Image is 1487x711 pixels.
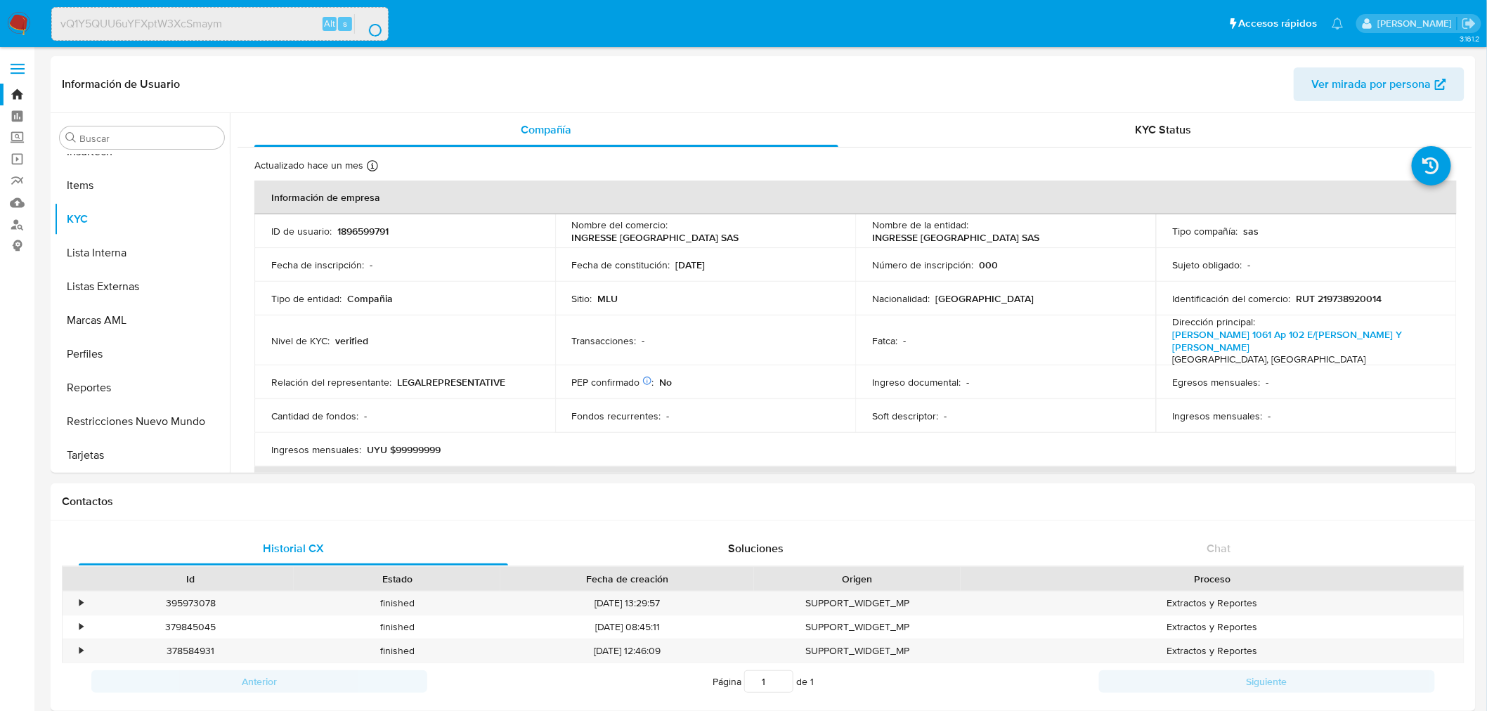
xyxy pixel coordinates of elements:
[642,334,645,347] p: -
[79,644,83,658] div: •
[872,410,938,422] p: Soft descriptor :
[271,225,332,237] p: ID de usuario :
[872,218,968,231] p: Nombre de la entidad :
[271,443,361,456] p: Ingresos mensuales :
[572,218,668,231] p: Nombre del comercio :
[254,467,1457,500] th: Datos de contacto
[872,231,1039,244] p: INGRESSE [GEOGRAPHIC_DATA] SAS
[294,615,500,639] div: finished
[1332,18,1344,30] a: Notificaciones
[263,540,324,556] span: Historial CX
[598,292,618,305] p: MLU
[347,292,393,305] p: Compañia
[521,122,572,138] span: Compañía
[335,334,368,347] p: verified
[54,236,230,270] button: Lista Interna
[254,159,363,172] p: Actualizado hace un mes
[294,639,500,663] div: finished
[397,376,505,389] p: LEGALREPRESENTATIVE
[354,14,383,34] button: search-icon
[254,181,1457,214] th: Información de empresa
[271,410,358,422] p: Cantidad de fondos :
[872,376,961,389] p: Ingreso documental :
[872,292,930,305] p: Nacionalidad :
[79,596,83,610] div: •
[79,620,83,634] div: •
[271,376,391,389] p: Relación del representante :
[62,77,180,91] h1: Información de Usuario
[54,405,230,438] button: Restricciones Nuevo Mundo
[1244,225,1259,237] p: sas
[729,540,784,556] span: Soluciones
[324,17,335,30] span: Alt
[500,592,754,615] div: [DATE] 13:29:57
[970,572,1454,586] div: Proceso
[1268,410,1271,422] p: -
[1173,259,1242,271] p: Sujeto obligado :
[510,572,744,586] div: Fecha de creación
[754,592,961,615] div: SUPPORT_WIDGET_MP
[572,410,661,422] p: Fondos recurrentes :
[54,371,230,405] button: Reportes
[1173,327,1403,354] a: [PERSON_NAME] 1061 Ap 102 E/[PERSON_NAME] Y [PERSON_NAME]
[1173,410,1263,422] p: Ingresos mensuales :
[764,572,951,586] div: Origen
[961,615,1464,639] div: Extractos y Reportes
[1312,67,1431,101] span: Ver mirada por persona
[1266,376,1269,389] p: -
[364,410,367,422] p: -
[754,639,961,663] div: SUPPORT_WIDGET_MP
[54,169,230,202] button: Items
[91,670,427,693] button: Anterior
[97,572,284,586] div: Id
[1377,17,1457,30] p: gregorio.negri@mercadolibre.com
[54,438,230,472] button: Tarjetas
[944,410,947,422] p: -
[1136,122,1192,138] span: KYC Status
[65,132,77,143] button: Buscar
[1239,16,1318,31] span: Accesos rápidos
[1207,540,1231,556] span: Chat
[713,670,814,693] span: Página de
[961,592,1464,615] div: Extractos y Reportes
[966,376,969,389] p: -
[294,592,500,615] div: finished
[343,17,347,30] span: s
[54,304,230,337] button: Marcas AML
[304,572,491,586] div: Estado
[1173,353,1434,366] h4: [GEOGRAPHIC_DATA], [GEOGRAPHIC_DATA]
[935,292,1034,305] p: [GEOGRAPHIC_DATA]
[572,292,592,305] p: Sitio :
[572,231,739,244] p: INGRESSE [GEOGRAPHIC_DATA] SAS
[1173,225,1238,237] p: Tipo compañía :
[1462,16,1476,31] a: Salir
[337,225,389,237] p: 1896599791
[754,615,961,639] div: SUPPORT_WIDGET_MP
[87,615,294,639] div: 379845045
[271,259,364,271] p: Fecha de inscripción :
[660,376,673,389] p: No
[872,334,897,347] p: Fatca :
[271,334,330,347] p: Nivel de KYC :
[500,615,754,639] div: [DATE] 08:45:11
[62,495,1465,509] h1: Contactos
[572,334,637,347] p: Transacciones :
[370,259,372,271] p: -
[54,270,230,304] button: Listas Externas
[1099,670,1435,693] button: Siguiente
[1297,292,1382,305] p: RUT 219738920014
[903,334,906,347] p: -
[87,592,294,615] div: 395973078
[667,410,670,422] p: -
[572,259,670,271] p: Fecha de constitución :
[572,376,654,389] p: PEP confirmado :
[52,15,388,33] input: Buscar usuario o caso...
[676,259,706,271] p: [DATE]
[1173,376,1261,389] p: Egresos mensuales :
[54,337,230,371] button: Perfiles
[271,292,342,305] p: Tipo de entidad :
[367,443,441,456] p: UYU $99999999
[1173,292,1291,305] p: Identificación del comercio :
[872,259,973,271] p: Número de inscripción :
[979,259,998,271] p: 000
